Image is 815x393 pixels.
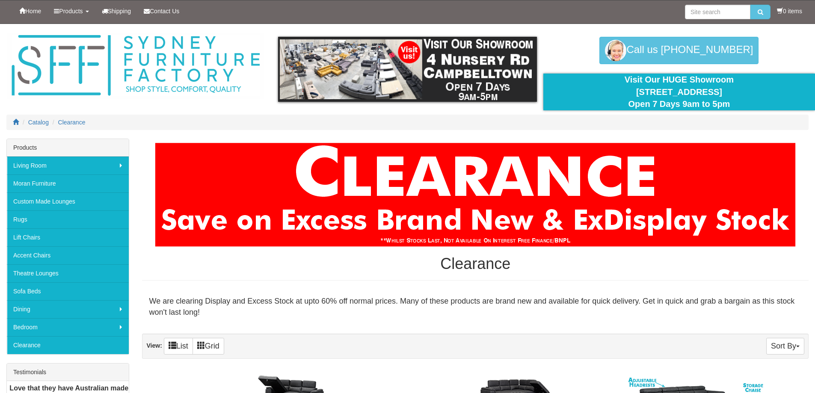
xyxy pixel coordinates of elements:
[7,336,129,354] a: Clearance
[777,7,802,15] li: 0 items
[7,174,129,192] a: Moran Furniture
[155,143,796,247] img: Clearance
[7,33,264,99] img: Sydney Furniture Factory
[7,363,129,381] div: Testimonials
[108,8,131,15] span: Shipping
[193,338,224,355] a: Grid
[59,8,83,15] span: Products
[13,0,47,22] a: Home
[278,37,537,102] img: showroom.gif
[150,8,179,15] span: Contact Us
[137,0,186,22] a: Contact Us
[766,338,804,355] button: Sort By
[95,0,138,22] a: Shipping
[7,139,129,157] div: Products
[7,192,129,210] a: Custom Made Lounges
[550,74,809,110] div: Visit Our HUGE Showroom [STREET_ADDRESS] Open 7 Days 9am to 5pm
[58,119,86,126] a: Clearance
[7,282,129,300] a: Sofa Beds
[7,246,129,264] a: Accent Chairs
[164,338,193,355] a: List
[7,228,129,246] a: Lift Chairs
[28,119,49,126] a: Catalog
[7,300,129,318] a: Dining
[7,210,129,228] a: Rugs
[7,318,129,336] a: Bedroom
[146,342,162,349] strong: View:
[25,8,41,15] span: Home
[47,0,95,22] a: Products
[7,264,129,282] a: Theatre Lounges
[142,289,809,325] div: We are clearing Display and Excess Stock at upto 60% off normal prices. Many of these products ar...
[142,255,809,272] h1: Clearance
[7,157,129,174] a: Living Room
[685,5,750,19] input: Site search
